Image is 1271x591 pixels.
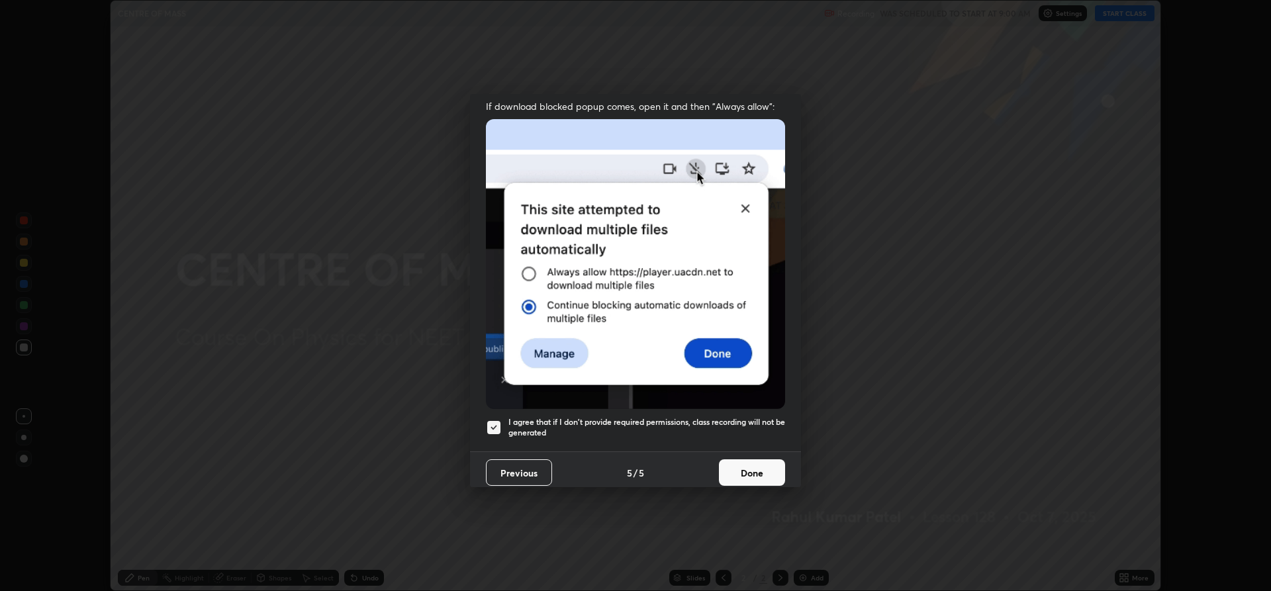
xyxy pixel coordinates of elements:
[627,466,632,480] h4: 5
[639,466,644,480] h4: 5
[634,466,637,480] h4: /
[486,119,785,408] img: downloads-permission-blocked.gif
[486,100,785,113] span: If download blocked popup comes, open it and then "Always allow":
[486,459,552,486] button: Previous
[719,459,785,486] button: Done
[508,417,785,437] h5: I agree that if I don't provide required permissions, class recording will not be generated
